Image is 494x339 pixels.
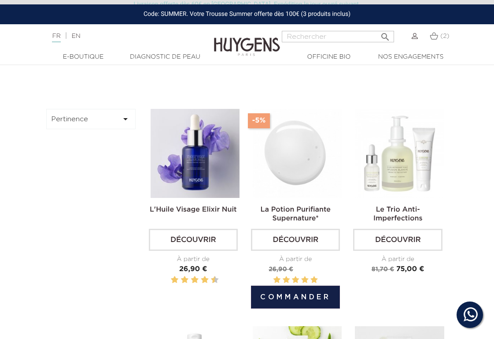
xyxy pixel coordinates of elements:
[370,52,452,62] a: Nos engagements
[251,229,340,251] a: Découvrir
[169,275,170,286] label: 1
[149,229,238,251] a: Découvrir
[269,266,293,272] span: 26,90 €
[355,109,444,198] img: Le Trio Anti-Imperfections
[301,275,308,286] label: 4
[372,266,394,272] span: 81,70 €
[120,114,131,124] i: 
[214,23,280,57] img: Huygens
[440,33,449,39] span: (2)
[173,275,177,286] label: 2
[282,31,394,42] input: Rechercher
[149,255,238,264] div: À partir de
[52,33,60,42] a: FR
[209,275,210,286] label: 9
[292,275,299,286] label: 3
[189,275,191,286] label: 5
[380,29,391,40] i: 
[273,275,280,286] label: 1
[203,275,207,286] label: 8
[310,275,317,286] label: 5
[124,52,206,62] a: Diagnostic de peau
[151,109,240,198] img: L'Huile Visage Elixir Nuit
[42,52,124,62] a: E-Boutique
[199,275,201,286] label: 7
[192,275,197,286] label: 6
[353,229,442,251] a: Découvrir
[251,255,340,264] div: À partir de
[183,275,187,286] label: 4
[251,286,340,309] button: Commander
[179,266,207,273] span: 26,90 €
[353,255,442,264] div: À partir de
[179,275,181,286] label: 3
[150,206,237,213] a: L'Huile Visage Elixir Nuit
[46,109,136,129] button: Pertinence
[377,28,393,40] button: 
[71,33,80,39] a: EN
[283,275,290,286] label: 2
[396,266,424,273] span: 75,00 €
[430,33,449,40] a: (2)
[373,206,423,222] a: Le Trio Anti-Imperfections
[261,206,331,222] a: La Potion Purifiante Supernature*
[48,31,199,41] div: |
[248,113,270,128] span: -5%
[213,275,217,286] label: 10
[288,52,370,62] a: Officine Bio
